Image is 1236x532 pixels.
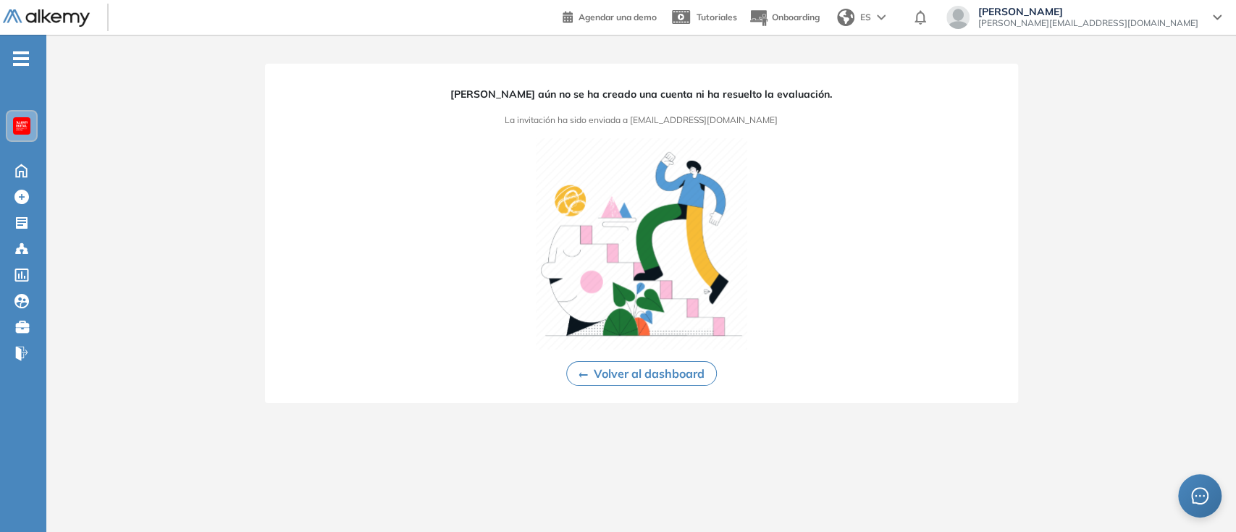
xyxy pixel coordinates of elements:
i: - [13,57,29,60]
span: La invitación ha sido enviada a [EMAIL_ADDRESS][DOMAIN_NAME] [505,114,778,127]
img: world [837,9,854,26]
span: [PERSON_NAME][EMAIL_ADDRESS][DOMAIN_NAME] [978,17,1198,29]
span: Agendar una demo [579,12,657,22]
img: https://assets.alkemy.org/workspaces/620/d203e0be-08f6-444b-9eae-a92d815a506f.png [16,120,28,132]
button: Volver al dashboard [566,361,717,386]
a: Agendar una demo [563,7,657,25]
span: [PERSON_NAME] aún no se ha creado una cuenta ni ha resuelto la evaluación. [450,87,832,102]
img: Ícono de flecha [579,372,588,378]
span: [PERSON_NAME] [978,6,1198,17]
span: Tutoriales [697,12,737,22]
span: message [1191,487,1209,505]
img: arrow [877,14,886,20]
span: Onboarding [772,12,820,22]
button: Onboarding [749,2,820,33]
span: ES [860,11,871,24]
img: Logo [3,9,90,28]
